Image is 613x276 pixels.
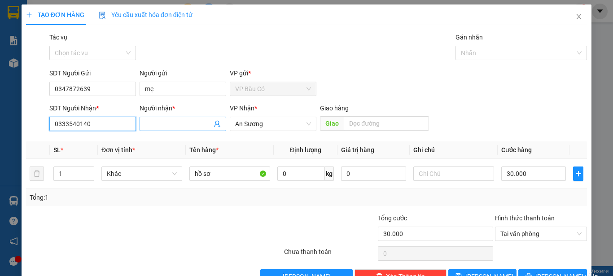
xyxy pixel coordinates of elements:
span: Đơn vị tính [101,146,135,153]
button: plus [573,166,583,181]
button: delete [30,166,44,181]
span: Giá trị hàng [341,146,374,153]
div: 30.000 [7,58,82,69]
label: Hình thức thanh toán [495,215,555,222]
span: TẠO ĐƠN HÀNG [26,11,84,18]
div: Người nhận [140,103,226,113]
div: SĐT Người Nhận [49,103,136,113]
span: Khác [107,167,177,180]
div: 0856282445 [8,29,80,42]
span: Giao [320,116,344,131]
div: SĐT Người Gửi [49,68,136,78]
div: Người gửi [140,68,226,78]
span: SL [53,146,61,153]
label: Gán nhãn [455,34,483,41]
span: CR : [7,59,21,68]
span: user-add [214,120,221,127]
span: kg [325,166,334,181]
div: VP [GEOGRAPHIC_DATA] [87,8,179,29]
span: Tổng cước [378,215,407,222]
span: plus [26,12,32,18]
div: Tổng: 1 [30,193,237,202]
button: Close [566,4,591,30]
span: Gửi: [8,9,22,18]
th: Ghi chú [410,141,498,159]
input: 0 [341,166,406,181]
span: An Sương [235,117,311,131]
div: huong [8,18,80,29]
input: Ghi Chú [413,166,494,181]
img: icon [99,12,106,19]
div: VP Bàu Cỏ [8,8,80,18]
input: Dọc đường [344,116,429,131]
div: VP gửi [230,68,316,78]
span: Yêu cầu xuất hóa đơn điện tử [99,11,193,18]
span: Nhận: [87,9,108,18]
div: 0888138489 [87,40,179,53]
span: VP Nhận [230,105,254,112]
span: Giao hàng [320,105,349,112]
input: VD: Bàn, Ghế [189,166,270,181]
label: Tác vụ [49,34,67,41]
span: VP Bàu Cỏ [235,82,311,96]
span: close [575,13,582,20]
span: plus [574,170,583,177]
span: Định lượng [290,146,321,153]
div: thuận [87,29,179,40]
span: Tên hàng [189,146,219,153]
span: Tại văn phòng [500,227,582,241]
div: Chưa thanh toán [283,247,377,263]
span: Cước hàng [501,146,532,153]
